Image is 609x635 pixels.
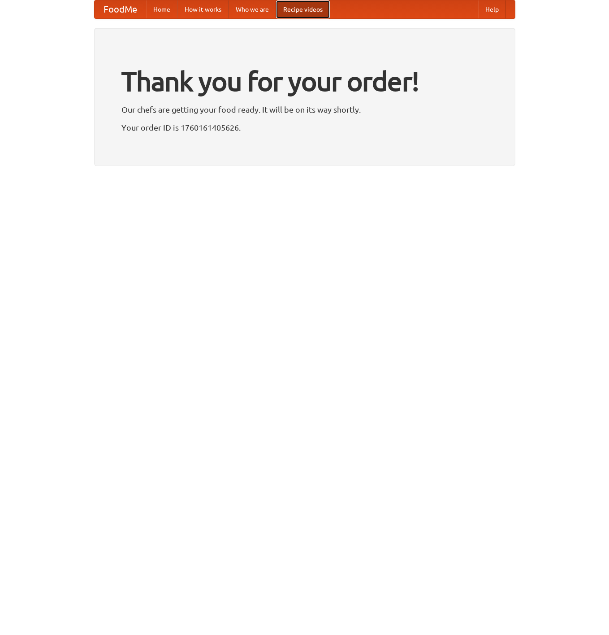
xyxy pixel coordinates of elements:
[121,121,488,134] p: Your order ID is 1760161405626.
[121,103,488,116] p: Our chefs are getting your food ready. It will be on its way shortly.
[146,0,177,18] a: Home
[95,0,146,18] a: FoodMe
[177,0,229,18] a: How it works
[121,60,488,103] h1: Thank you for your order!
[276,0,330,18] a: Recipe videos
[229,0,276,18] a: Who we are
[478,0,506,18] a: Help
